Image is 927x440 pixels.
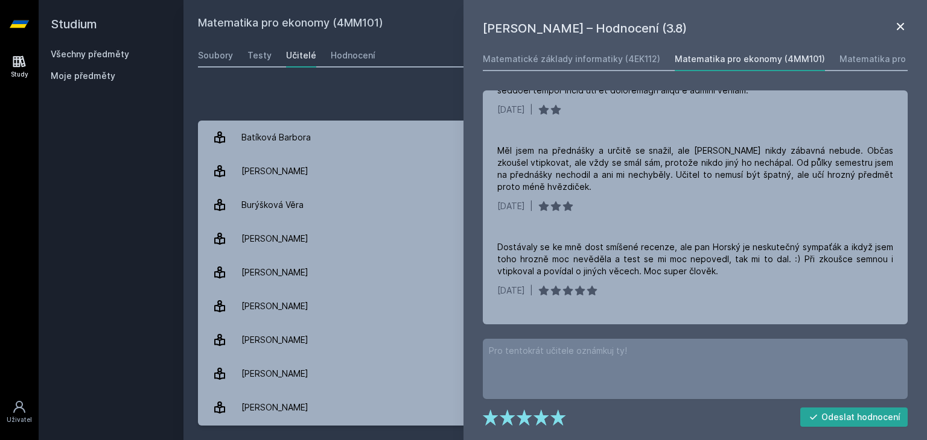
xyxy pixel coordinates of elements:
[198,49,233,61] div: Soubory
[241,362,308,386] div: [PERSON_NAME]
[198,391,913,424] a: [PERSON_NAME] 29 hodnocení 4.2
[286,49,316,61] div: Učitelé
[530,284,533,297] div: |
[241,125,311,149] div: Batíková Barbora
[241,193,304,217] div: Burýšková Věra
[198,14,777,34] h2: Matematika pro ekonomy (4MM101)
[497,104,525,116] div: [DATE]
[11,70,28,79] div: Study
[198,256,913,289] a: [PERSON_NAME] 1 hodnocení 5.0
[331,43,375,68] a: Hodnocení
[241,159,308,183] div: [PERSON_NAME]
[497,241,893,277] div: Dostávaly se ke mně dost smíšené recenze, ale pan Horský je neskutečný sympaťák a ikdyž jsem toho...
[198,154,913,188] a: [PERSON_NAME]
[286,43,316,68] a: Učitelé
[241,260,308,284] div: [PERSON_NAME]
[497,284,525,297] div: [DATE]
[51,70,115,82] span: Moje předměty
[51,49,129,59] a: Všechny předměty
[198,289,913,323] a: [PERSON_NAME] 2 hodnocení 2.0
[247,49,272,61] div: Testy
[2,48,36,85] a: Study
[198,357,913,391] a: [PERSON_NAME] 13 hodnocení 4.9
[497,200,525,212] div: [DATE]
[2,394,36,430] a: Uživatel
[7,415,32,424] div: Uživatel
[241,227,308,251] div: [PERSON_NAME]
[241,395,308,420] div: [PERSON_NAME]
[198,188,913,222] a: Burýšková Věra 2 hodnocení 3.5
[497,145,893,193] div: Měl jsem na přednášky a určitě se snažil, ale [PERSON_NAME] nikdy zábavná nebude. Občas zkoušel v...
[198,323,913,357] a: [PERSON_NAME] 2 hodnocení 5.0
[198,121,913,154] a: Batíková Barbora 3 hodnocení 5.0
[530,200,533,212] div: |
[800,407,908,427] button: Odeslat hodnocení
[247,43,272,68] a: Testy
[198,43,233,68] a: Soubory
[198,222,913,256] a: [PERSON_NAME] 47 hodnocení 4.3
[241,328,308,352] div: [PERSON_NAME]
[331,49,375,61] div: Hodnocení
[241,294,308,318] div: [PERSON_NAME]
[530,104,533,116] div: |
